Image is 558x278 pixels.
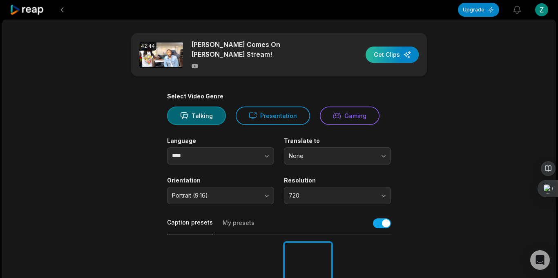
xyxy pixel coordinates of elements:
button: My presets [223,219,254,234]
div: 42:44 [139,42,156,51]
label: Translate to [284,137,391,145]
button: Talking [167,107,226,125]
label: Language [167,137,274,145]
span: Portrait (9:16) [172,192,258,199]
p: [PERSON_NAME] Comes On [PERSON_NAME] Stream! [191,40,332,59]
span: None [289,152,375,160]
button: 720 [284,187,391,204]
span: 720 [289,192,375,199]
button: Get Clips [366,47,419,63]
button: Upgrade [458,3,499,17]
button: Gaming [320,107,379,125]
div: Select Video Genre [167,93,391,100]
button: Presentation [236,107,310,125]
div: Open Intercom Messenger [530,250,550,270]
label: Resolution [284,177,391,184]
button: None [284,147,391,165]
button: Caption presets [167,218,213,234]
label: Orientation [167,177,274,184]
button: Portrait (9:16) [167,187,274,204]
